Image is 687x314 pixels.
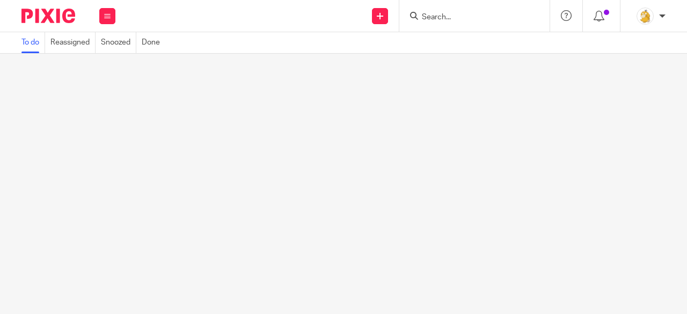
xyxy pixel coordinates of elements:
a: To do [21,32,45,53]
a: Reassigned [50,32,96,53]
a: Done [142,32,165,53]
img: MicrosoftTeams-image.png [637,8,654,25]
input: Search [421,13,517,23]
a: Snoozed [101,32,136,53]
img: Pixie [21,9,75,23]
